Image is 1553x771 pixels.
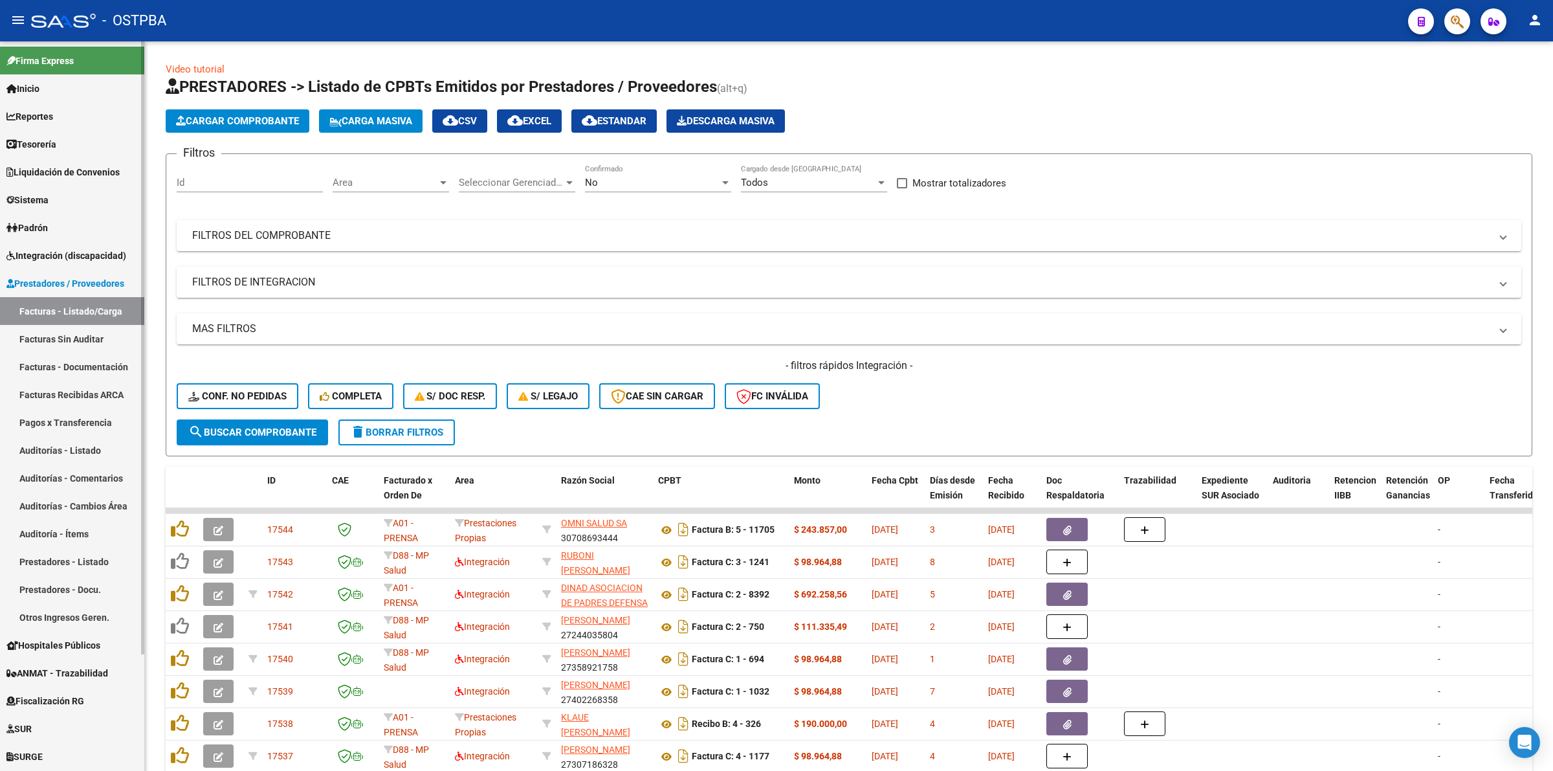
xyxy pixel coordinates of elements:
span: [PERSON_NAME] [561,744,630,755]
span: 1 [930,654,935,664]
div: Open Intercom Messenger [1509,727,1540,758]
div: 27307186328 [561,743,648,770]
button: Borrar Filtros [338,419,455,445]
span: [DATE] [988,557,1015,567]
strong: $ 98.964,88 [794,686,842,697]
span: Integración [455,654,510,664]
span: ANMAT - Trazabilidad [6,666,108,680]
div: 27265622068 [561,548,648,575]
span: [DATE] [988,686,1015,697]
span: Hospitales Públicos [6,638,100,653]
strong: $ 692.258,56 [794,589,847,599]
span: [PERSON_NAME] [561,615,630,625]
span: - [1438,751,1440,761]
span: Prestadores / Proveedores [6,276,124,291]
span: KLAUE [PERSON_NAME] [561,712,630,737]
span: Tesorería [6,137,56,151]
mat-expansion-panel-header: MAS FILTROS [177,313,1521,344]
span: [DATE] [988,654,1015,664]
span: RUBONI [PERSON_NAME] [561,550,630,575]
mat-panel-title: MAS FILTROS [192,322,1490,336]
mat-expansion-panel-header: FILTROS DEL COMPROBANTE [177,220,1521,251]
span: Facturado x Orden De [384,475,432,500]
strong: $ 98.964,88 [794,751,842,761]
span: EXCEL [507,115,551,127]
datatable-header-cell: CAE [327,467,379,524]
datatable-header-cell: ID [262,467,327,524]
button: Buscar Comprobante [177,419,328,445]
span: 4 [930,751,935,761]
span: - [1438,557,1440,567]
strong: Factura C: 1 - 1032 [692,687,769,697]
span: 17542 [267,589,293,599]
span: Estandar [582,115,646,127]
i: Descargar documento [675,681,692,702]
strong: Factura C: 2 - 750 [692,622,764,632]
a: Video tutorial [166,63,225,75]
span: Liquidación de Convenios [6,165,120,179]
span: Monto [794,475,821,486]
datatable-header-cell: Fecha Cpbt [866,467,925,524]
span: Doc Respaldatoria [1046,475,1105,500]
span: D88 - MP Salud [384,550,429,575]
datatable-header-cell: Auditoria [1268,467,1329,524]
i: Descargar documento [675,616,692,637]
mat-panel-title: FILTROS DE INTEGRACION [192,275,1490,289]
span: [DATE] [988,751,1015,761]
button: FC Inválida [725,383,820,409]
span: SURGE [6,750,43,764]
span: - [1438,524,1440,535]
datatable-header-cell: OP [1433,467,1484,524]
span: 4 [930,719,935,729]
datatable-header-cell: CPBT [653,467,789,524]
span: 17540 [267,654,293,664]
span: A01 - PRENSA [384,518,418,543]
span: [DATE] [988,719,1015,729]
button: Conf. no pedidas [177,383,298,409]
span: [DATE] [872,524,898,535]
span: OMNI SALUD SA [561,518,627,528]
span: 3 [930,524,935,535]
span: Cargar Comprobante [176,115,299,127]
span: S/ legajo [518,390,578,402]
span: 17539 [267,686,293,697]
span: Fiscalización RG [6,694,84,708]
strong: Factura B: 5 - 11705 [692,525,775,535]
span: Integración [455,589,510,599]
button: Descarga Masiva [666,109,785,133]
span: [DATE] [872,751,898,761]
strong: $ 243.857,00 [794,524,847,535]
span: Retencion IIBB [1334,475,1376,500]
span: Descarga Masiva [677,115,775,127]
mat-icon: cloud_download [507,113,523,128]
span: Todos [741,177,768,188]
span: Sistema [6,193,49,207]
button: CSV [432,109,487,133]
i: Descargar documento [675,519,692,540]
span: 5 [930,589,935,599]
div: 27358921758 [561,645,648,673]
span: FC Inválida [736,390,808,402]
div: 27402268358 [561,678,648,705]
i: Descargar documento [675,552,692,572]
span: Auditoria [1273,475,1311,486]
span: OP [1438,475,1450,486]
span: CAE SIN CARGAR [611,390,703,402]
span: Prestaciones Propias [455,712,516,737]
span: Integración [455,686,510,697]
span: [DATE] [988,524,1015,535]
div: 27938701356 [561,710,648,737]
span: Area [455,475,474,486]
span: No [585,177,598,188]
span: - [1438,719,1440,729]
i: Descargar documento [675,584,692,605]
span: Fecha Transferido [1490,475,1538,500]
span: [DATE] [872,557,898,567]
span: Firma Express [6,54,74,68]
span: Seleccionar Gerenciador [459,177,564,188]
span: ID [267,475,276,486]
datatable-header-cell: Retención Ganancias [1381,467,1433,524]
i: Descargar documento [675,649,692,669]
span: Prestaciones Propias [455,518,516,543]
span: S/ Doc Resp. [415,390,486,402]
